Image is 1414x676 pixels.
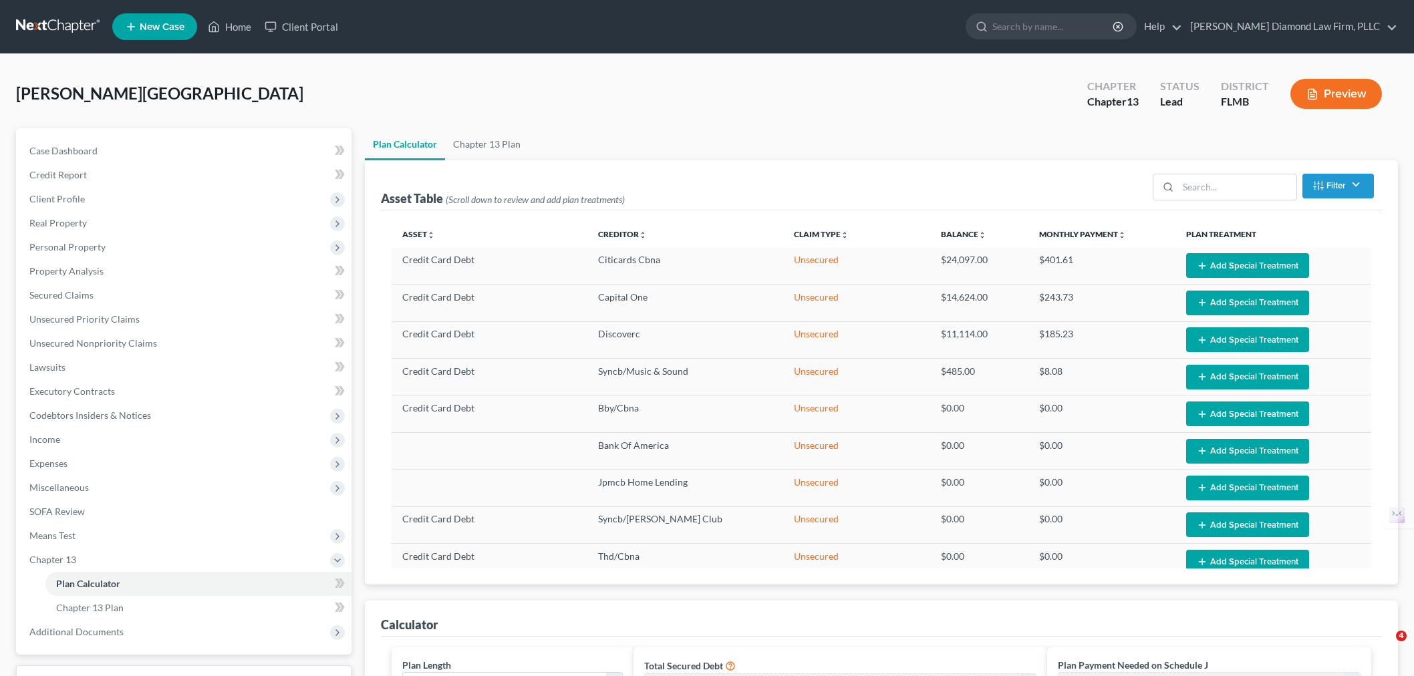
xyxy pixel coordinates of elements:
span: SOFA Review [29,506,85,517]
span: (Scroll down to review and add plan treatments) [446,194,625,205]
a: Unsecured Nonpriority Claims [19,331,351,355]
i: unfold_more [841,231,849,239]
td: $8.08 [1028,359,1175,395]
i: unfold_more [639,231,647,239]
button: Add Special Treatment [1186,253,1309,278]
span: Unsecured Nonpriority Claims [29,337,157,349]
span: Real Property [29,217,87,228]
a: Plan Calculator [365,128,445,160]
td: Unsecured [783,321,930,358]
span: Income [29,434,60,445]
a: Unsecured Priority Claims [19,307,351,331]
td: $0.00 [1028,544,1175,580]
a: [PERSON_NAME] Diamond Law Firm, PLLC [1183,15,1397,39]
span: Property Analysis [29,265,104,277]
td: Unsecured [783,544,930,580]
a: Executory Contracts [19,379,351,403]
a: Monthly Paymentunfold_more [1039,229,1126,239]
span: Means Test [29,530,76,541]
label: Total Secured Debt [644,659,723,673]
td: $485.00 [930,359,1028,395]
td: Credit Card Debt [392,544,587,580]
td: Credit Card Debt [392,506,587,543]
i: unfold_more [427,231,435,239]
td: $14,624.00 [930,285,1028,321]
td: Syncb/[PERSON_NAME] Club [587,506,783,543]
span: Codebtors Insiders & Notices [29,409,151,421]
td: $11,114.00 [930,321,1028,358]
td: Unsecured [783,506,930,543]
td: $0.00 [930,395,1028,432]
td: Credit Card Debt [392,395,587,432]
td: Syncb/Music & Sound [587,359,783,395]
td: Credit Card Debt [392,248,587,285]
span: Unsecured Priority Claims [29,313,140,325]
span: Expenses [29,458,67,469]
span: Plan Calculator [56,578,120,589]
td: Credit Card Debt [392,359,587,395]
button: Preview [1290,79,1382,109]
span: New Case [140,22,184,32]
a: Secured Claims [19,283,351,307]
td: $0.00 [1028,432,1175,469]
div: Status [1160,79,1199,94]
td: $401.61 [1028,248,1175,285]
td: Unsecured [783,470,930,506]
div: Calculator [381,617,438,633]
span: [PERSON_NAME][GEOGRAPHIC_DATA] [16,83,303,103]
button: Add Special Treatment [1186,512,1309,537]
a: Property Analysis [19,259,351,283]
button: Filter [1302,174,1374,198]
th: Plan Treatment [1175,221,1371,248]
input: Search by name... [992,14,1115,39]
a: Chapter 13 Plan [45,596,351,620]
a: Claim Typeunfold_more [794,229,849,239]
a: Balanceunfold_more [941,229,986,239]
td: Unsecured [783,248,930,285]
span: Secured Claims [29,289,94,301]
a: Help [1137,15,1182,39]
td: Unsecured [783,395,930,432]
td: Unsecured [783,285,930,321]
a: Client Portal [258,15,345,39]
i: unfold_more [1118,231,1126,239]
div: Chapter [1087,79,1139,94]
button: Add Special Treatment [1186,401,1309,426]
div: Asset Table [381,190,625,206]
td: $243.73 [1028,285,1175,321]
a: Plan Calculator [45,572,351,596]
td: Jpmcb Home Lending [587,470,783,506]
td: $0.00 [930,470,1028,506]
button: Add Special Treatment [1186,291,1309,315]
button: Add Special Treatment [1186,327,1309,352]
div: District [1221,79,1269,94]
td: Unsecured [783,359,930,395]
a: Home [201,15,258,39]
span: Case Dashboard [29,145,98,156]
label: Plan Payment Needed on Schedule J [1058,658,1208,672]
span: Chapter 13 [29,554,76,565]
a: Chapter 13 Plan [445,128,529,160]
span: 4 [1396,631,1407,641]
span: Credit Report [29,169,87,180]
td: Capital One [587,285,783,321]
td: Bby/Cbna [587,395,783,432]
button: Add Special Treatment [1186,439,1309,464]
a: Assetunfold_more [402,229,435,239]
td: Bank Of America [587,432,783,469]
td: Credit Card Debt [392,285,587,321]
span: Executory Contracts [29,385,115,397]
td: Citicards Cbna [587,248,783,285]
input: Search... [1178,174,1296,200]
td: $0.00 [930,506,1028,543]
td: $0.00 [1028,470,1175,506]
a: SOFA Review [19,500,351,524]
button: Add Special Treatment [1186,550,1309,574]
td: $0.00 [930,432,1028,469]
div: Chapter [1087,94,1139,110]
button: Add Special Treatment [1186,476,1309,500]
a: Creditorunfold_more [598,229,647,239]
span: Lawsuits [29,361,65,373]
td: Discoverc [587,321,783,358]
span: Chapter 13 Plan [56,602,124,613]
